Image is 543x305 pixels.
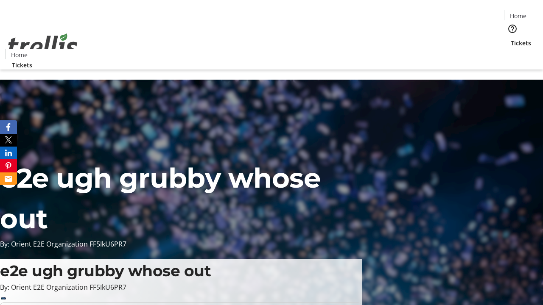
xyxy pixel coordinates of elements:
[504,20,521,37] button: Help
[12,61,32,69] span: Tickets
[6,50,33,59] a: Home
[504,47,521,64] button: Cart
[11,50,28,59] span: Home
[504,39,538,47] a: Tickets
[5,61,39,69] a: Tickets
[5,24,81,67] img: Orient E2E Organization FF5IkU6PR7's Logo
[504,11,532,20] a: Home
[511,39,531,47] span: Tickets
[510,11,526,20] span: Home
